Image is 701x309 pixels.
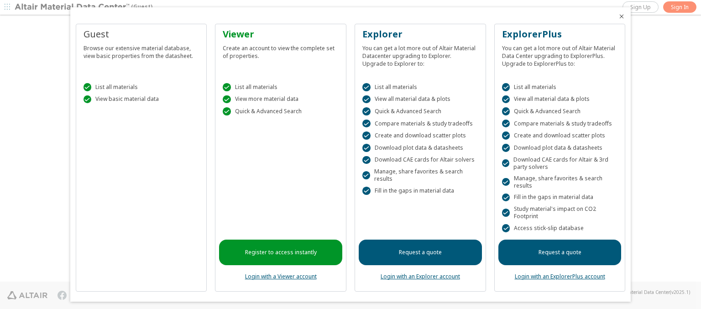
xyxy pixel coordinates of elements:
[502,83,510,91] div: 
[84,95,92,104] div: 
[362,144,371,152] div: 
[502,95,618,104] div: View all material data & plots
[502,120,510,128] div: 
[362,95,478,104] div: View all material data & plots
[502,131,618,140] div: Create and download scatter plots
[502,144,618,152] div: Download plot data & datasheets
[84,28,199,41] div: Guest
[84,41,199,60] div: Browse our extensive material database, view basic properties from the datasheet.
[498,240,622,265] a: Request a quote
[362,187,371,195] div: 
[362,41,478,68] div: You can get a lot more out of Altair Material Datacenter upgrading to Explorer. Upgrade to Explor...
[362,120,371,128] div: 
[362,187,478,195] div: Fill in the gaps in material data
[502,175,618,189] div: Manage, share favorites & search results
[502,144,510,152] div: 
[223,28,339,41] div: Viewer
[362,156,371,164] div: 
[502,107,510,115] div: 
[502,209,510,217] div: 
[502,28,618,41] div: ExplorerPlus
[84,95,199,104] div: View basic material data
[362,107,371,115] div: 
[362,144,478,152] div: Download plot data & datasheets
[223,83,231,91] div: 
[502,224,510,232] div: 
[502,131,510,140] div: 
[502,156,618,171] div: Download CAE cards for Altair & 3rd party solvers
[502,107,618,115] div: Quick & Advanced Search
[502,159,509,168] div: 
[502,194,618,202] div: Fill in the gaps in material data
[362,83,371,91] div: 
[502,205,618,220] div: Study material's impact on CO2 Footprint
[359,240,482,265] a: Request a quote
[223,41,339,60] div: Create an account to view the complete set of properties.
[362,168,478,183] div: Manage, share favorites & search results
[502,120,618,128] div: Compare materials & study tradeoffs
[502,224,618,232] div: Access stick-slip database
[362,131,478,140] div: Create and download scatter plots
[502,95,510,104] div: 
[515,272,605,280] a: Login with an ExplorerPlus account
[362,28,478,41] div: Explorer
[362,156,478,164] div: Download CAE cards for Altair solvers
[84,83,199,91] div: List all materials
[362,107,478,115] div: Quick & Advanced Search
[223,83,339,91] div: List all materials
[219,240,342,265] a: Register to access instantly
[223,107,339,115] div: Quick & Advanced Search
[502,194,510,202] div: 
[502,178,510,186] div: 
[245,272,317,280] a: Login with a Viewer account
[84,83,92,91] div: 
[502,83,618,91] div: List all materials
[223,107,231,115] div: 
[362,83,478,91] div: List all materials
[223,95,231,104] div: 
[223,95,339,104] div: View more material data
[618,13,625,20] button: Close
[362,95,371,104] div: 
[362,171,370,179] div: 
[381,272,460,280] a: Login with an Explorer account
[502,41,618,68] div: You can get a lot more out of Altair Material Data Center upgrading to ExplorerPlus. Upgrade to E...
[362,120,478,128] div: Compare materials & study tradeoffs
[362,131,371,140] div: 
